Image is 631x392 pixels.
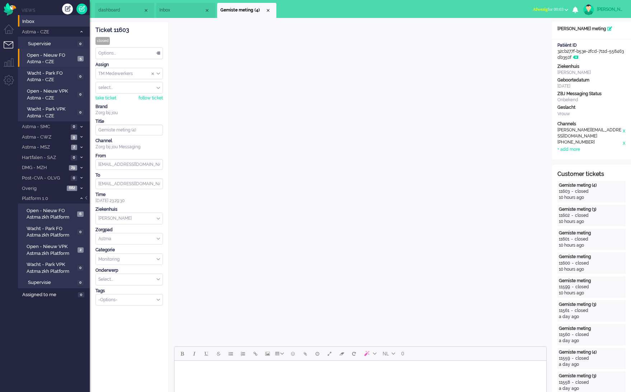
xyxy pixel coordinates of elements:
div: closed [575,355,589,361]
a: Wacht - Park FO Astma - CZE 0 [21,69,89,83]
span: for 00:03 [533,7,564,12]
div: Onderwerp [95,267,163,274]
a: Wacht - Park VPK Astma - CZE 0 [21,105,89,119]
div: Ziekenhuis [557,64,626,70]
span: 0 [401,351,404,356]
span: Post-CVA - OLVG [21,175,69,182]
div: a day ago [559,314,624,320]
span: dashboard [98,7,143,13]
span: 0 [71,124,77,130]
div: Zorg bij jou Messaging [95,144,163,150]
li: Afwezigfor 00:03 [528,2,572,18]
div: - [570,284,575,290]
div: 11558 [559,379,570,386]
a: Wacht - Park VPK Astma zkh Platform 0 [21,260,89,275]
span: 0 [77,265,84,271]
a: Wacht - Park FO Astma zkh Platform 0 [21,224,89,239]
li: Views [22,7,90,13]
span: 0 [77,229,84,235]
div: 11602 [559,213,570,219]
button: Insert/edit link [249,347,261,360]
span: Astma - MSZ [21,144,69,151]
button: Afwezigfor 00:03 [528,4,572,15]
button: Fullscreen [323,347,336,360]
div: Create ticket [62,4,73,14]
div: follow ticket [139,95,163,101]
span: Wacht - Park VPK Astma - CZE [27,106,75,119]
div: Onbekend [557,97,626,103]
a: Assigned to me 0 [21,290,90,298]
span: Assigned to me [22,291,76,298]
img: avatar [583,4,594,15]
div: 11561 [559,308,569,314]
button: Emoticons [287,347,299,360]
div: Geboortedatum [557,77,626,83]
button: Delay message [311,347,323,360]
a: [PERSON_NAME] [582,4,624,15]
div: 10 hours ago [559,195,624,201]
span: Open - Nieuw VPK Astma zkh Platform [27,243,76,257]
button: Language [379,347,398,360]
button: Insert/edit image [261,347,274,360]
span: Open - Nieuw VPK Astma - CZE [27,88,75,101]
span: 5 [78,56,84,61]
li: Dashboard [95,3,154,18]
div: Vrouw [557,111,626,117]
div: 10 hours ago [559,266,624,272]
div: Tags [95,288,163,294]
div: Gemiste meting (4) [559,349,624,355]
div: Customer tickets [557,170,626,178]
div: Geslacht [557,104,626,111]
span: Inbox [22,18,90,25]
a: Supervisie 0 [21,278,89,286]
div: Gemiste meting (3) [559,302,624,308]
span: DMG - MZH [21,164,67,171]
div: - [570,188,575,195]
span: 9 [71,135,77,140]
div: Gemiste meting (4) [559,182,624,188]
span: Wacht - Park FO Astma - CZE [27,70,75,83]
span: Platform 1.0 [21,195,76,202]
a: Omnidesk [4,5,16,10]
a: Inbox [21,17,90,25]
button: AI [360,347,379,360]
span: Supervisie [28,41,75,47]
div: Gemiste meting (3) [559,373,624,379]
div: Channel [95,138,163,144]
div: Gemiste meting [559,254,624,260]
span: Afwezig [533,7,547,12]
div: Assign Group [95,68,163,80]
li: Admin menu [4,75,20,91]
span: Open - Nieuw FO Astma zkh Platform [27,207,75,221]
a: Supervisie 0 [21,39,89,47]
div: [PERSON_NAME] [557,70,626,76]
div: 32cb277f-b53e-2fcd-711d-558463db350f [552,42,631,61]
button: Bold [176,347,188,360]
div: Patiënt ID [557,42,626,48]
div: Brand [95,104,163,110]
div: - [570,260,575,266]
span: 2 [78,247,84,253]
div: Assign [95,62,163,68]
span: 0 [77,110,84,115]
span: 0 [77,74,84,79]
div: closed [575,284,589,290]
div: 11603 [559,188,570,195]
div: 10 hours ago [559,219,624,225]
div: [DATE] [557,83,626,89]
a: Open - Nieuw FO Astma zkh Platform 6 [21,206,89,221]
span: Astma - SMC [21,123,69,130]
div: To [95,172,163,178]
li: 11603 [217,3,276,18]
img: flow_omnibird.svg [4,3,16,15]
a: Open - Nieuw FO Astma - CZE 5 [21,51,89,65]
div: 10 hours ago [559,242,624,248]
div: closed [575,308,588,314]
div: Categorie [95,247,163,253]
div: closed [575,213,589,219]
li: Tickets menu [4,41,20,57]
span: Wacht - Park VPK Astma zkh Platform [27,261,75,275]
span: 0 [77,280,84,285]
div: - [570,213,575,219]
button: Add attachment [299,347,311,360]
